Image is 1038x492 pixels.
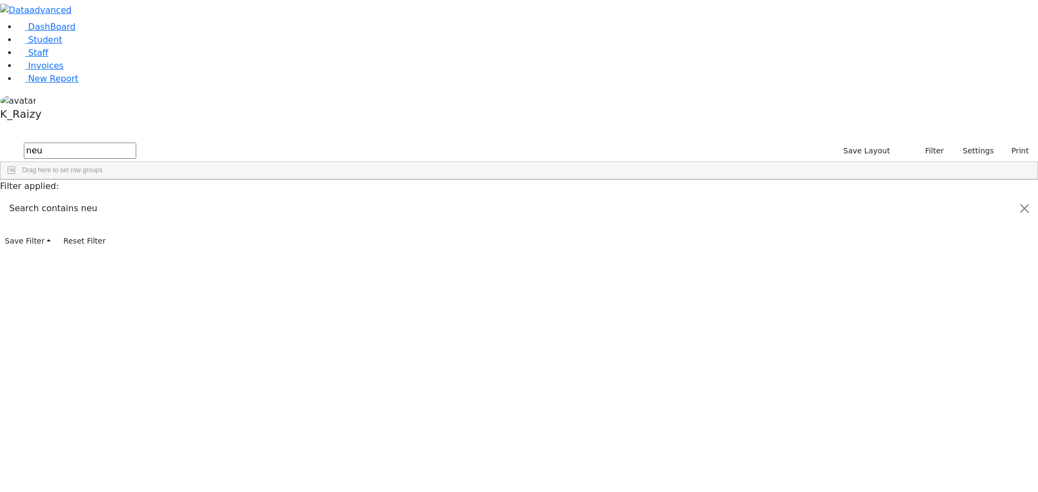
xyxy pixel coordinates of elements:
[1012,193,1037,224] button: Close
[911,143,949,159] button: Filter
[949,143,999,159] button: Settings
[999,143,1034,159] button: Print
[17,22,76,32] a: DashBoard
[17,35,62,45] a: Student
[839,143,895,159] button: Save Layout
[28,22,76,32] span: DashBoard
[17,48,48,58] a: Staff
[28,60,64,71] span: Invoices
[28,73,78,84] span: New Report
[28,35,62,45] span: Student
[17,73,78,84] a: New Report
[28,48,48,58] span: Staff
[17,60,64,71] a: Invoices
[58,233,110,250] button: Reset Filter
[22,166,103,174] span: Drag here to set row groups
[24,143,136,159] input: Search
